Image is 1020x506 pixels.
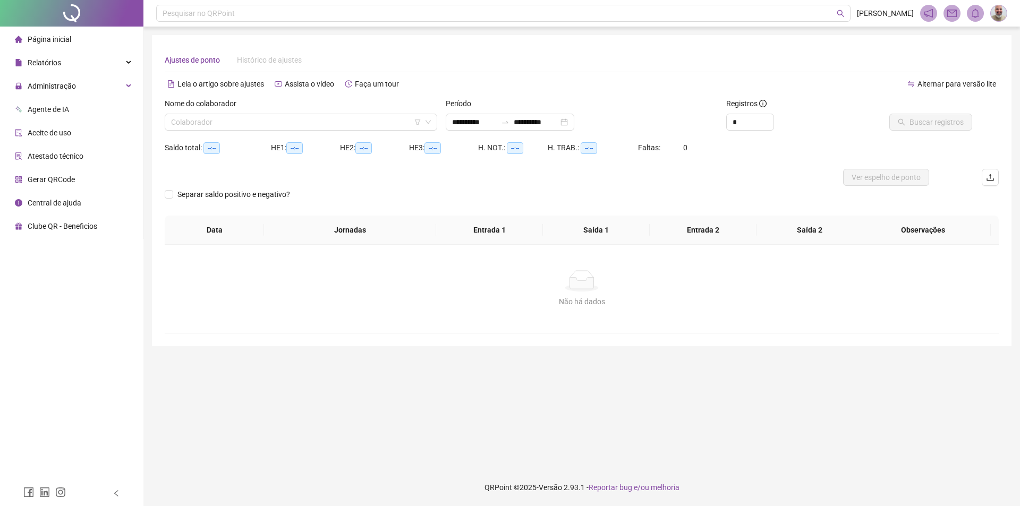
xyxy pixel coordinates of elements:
span: to [501,118,509,126]
th: Observações [855,216,991,245]
span: Faça um tour [355,80,399,88]
th: Data [165,216,264,245]
span: Aceite de uso [28,128,71,137]
span: upload [986,173,994,182]
span: Histórico de ajustes [237,56,302,64]
span: Versão [539,483,562,492]
span: audit [15,129,22,136]
span: 0 [683,143,687,152]
span: facebook [23,487,34,498]
span: gift [15,222,22,230]
span: solution [15,152,22,160]
th: Entrada 1 [436,216,543,245]
span: search [837,10,845,18]
span: --:-- [203,142,220,154]
span: Ajustes de ponto [165,56,220,64]
span: Reportar bug e/ou melhoria [589,483,679,492]
span: Relatórios [28,58,61,67]
div: H. NOT.: [478,142,548,154]
label: Nome do colaborador [165,98,243,109]
span: home [15,36,22,43]
th: Saída 1 [543,216,650,245]
span: bell [971,8,980,18]
span: info-circle [15,199,22,207]
span: down [425,119,431,125]
div: Não há dados [177,296,986,307]
span: Atestado técnico [28,152,83,160]
span: lock [15,82,22,90]
span: instagram [55,487,66,498]
footer: QRPoint © 2025 - 2.93.1 - [143,469,1020,506]
span: Clube QR - Beneficios [28,222,97,230]
span: mail [947,8,957,18]
button: Buscar registros [889,114,972,131]
span: Leia o artigo sobre ajustes [177,80,264,88]
span: Assista o vídeo [285,80,334,88]
span: info-circle [759,100,767,107]
img: 88811 [991,5,1007,21]
span: file-text [167,80,175,88]
span: youtube [275,80,282,88]
span: --:-- [424,142,441,154]
span: left [113,490,120,497]
span: linkedin [39,487,50,498]
span: notification [924,8,933,18]
span: qrcode [15,176,22,183]
span: Agente de IA [28,105,69,114]
span: --:-- [507,142,523,154]
span: Central de ajuda [28,199,81,207]
th: Entrada 2 [650,216,756,245]
span: swap-right [501,118,509,126]
div: Saldo total: [165,142,271,154]
span: Faltas: [638,143,662,152]
span: Observações [864,224,982,236]
span: Página inicial [28,35,71,44]
span: --:-- [581,142,597,154]
div: HE 2: [340,142,409,154]
th: Jornadas [264,216,436,245]
div: HE 3: [409,142,478,154]
span: file [15,59,22,66]
span: filter [414,119,421,125]
button: Ver espelho de ponto [843,169,929,186]
span: --:-- [355,142,372,154]
span: history [345,80,352,88]
span: Registros [726,98,767,109]
span: Gerar QRCode [28,175,75,184]
span: swap [907,80,915,88]
div: H. TRAB.: [548,142,638,154]
th: Saída 2 [756,216,863,245]
span: Separar saldo positivo e negativo? [173,188,294,200]
span: --:-- [286,142,303,154]
label: Período [446,98,478,109]
span: [PERSON_NAME] [857,7,914,19]
span: Administração [28,82,76,90]
div: HE 1: [271,142,340,154]
span: Alternar para versão lite [917,80,996,88]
